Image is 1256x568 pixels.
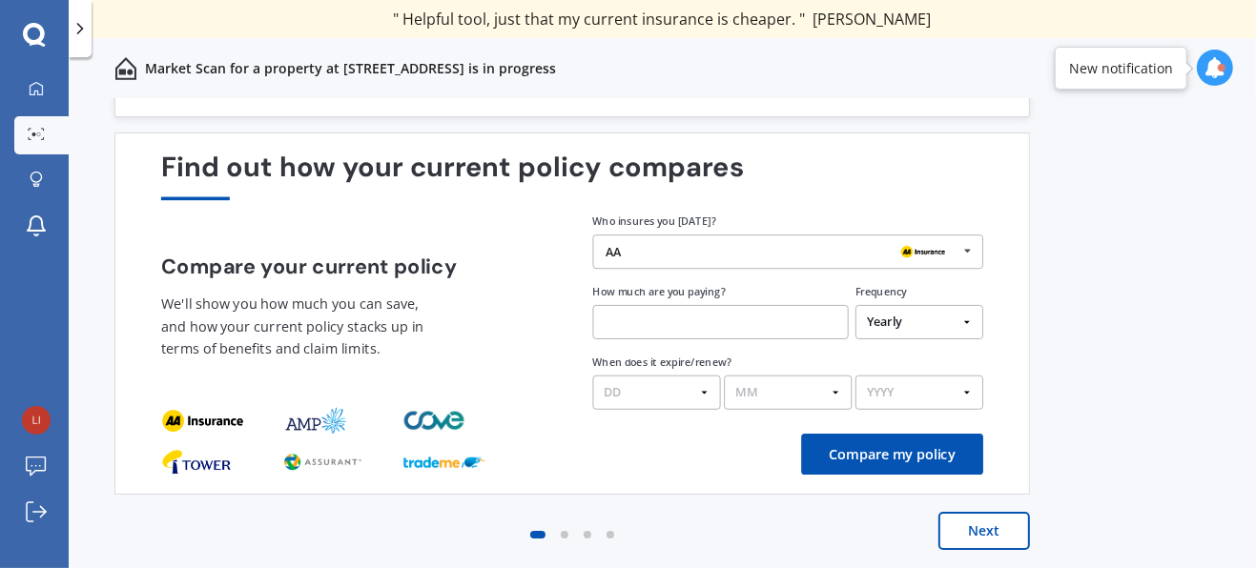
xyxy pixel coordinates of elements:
[282,407,348,435] img: provider_logo_1
[1069,59,1173,78] div: New notification
[282,448,364,476] img: provider_logo_1
[161,254,552,278] h4: Compare your current policy
[161,152,983,200] div: Find out how your current policy compares
[22,406,51,435] img: 0a1a89ee146d080e251e406f5cdc02f2
[161,448,232,476] img: provider_logo_0
[593,214,716,229] label: Who insures you [DATE]?
[145,59,556,78] p: Market Scan for a property at [STREET_ADDRESS] is in progress
[161,293,436,361] p: We'll show you how much you can save, and how your current policy stacks up in terms of benefits ...
[403,448,485,476] img: provider_logo_2
[938,512,1030,550] button: Next
[114,57,137,80] img: home-and-contents.b802091223b8502ef2dd.svg
[161,407,243,435] img: provider_logo_0
[855,285,907,299] label: Frequency
[606,246,621,258] div: AA
[896,242,950,263] img: AA.webp
[593,355,731,369] label: When does it expire/renew?
[403,407,468,435] img: provider_logo_2
[801,434,983,475] button: Compare my policy
[593,285,726,299] label: How much are you paying?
